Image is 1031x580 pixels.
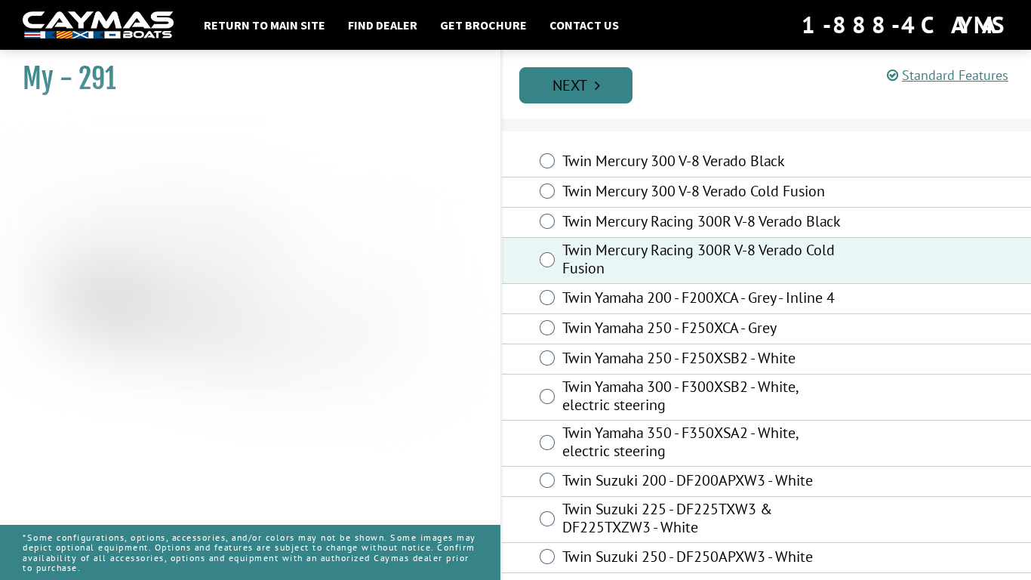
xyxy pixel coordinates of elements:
[515,65,1031,103] ul: Pagination
[887,66,1008,84] a: Standard Features
[542,15,626,35] a: Contact Us
[23,62,463,96] h1: My - 291
[432,15,534,35] a: Get Brochure
[562,182,844,204] label: Twin Mercury 300 V-8 Verado Cold Fusion
[23,525,478,580] p: *Some configurations, options, accessories, and/or colors may not be shown. Some images may depic...
[562,424,844,464] label: Twin Yamaha 350 - F350XSA2 - White, electric steering
[562,152,844,174] label: Twin Mercury 300 V-8 Verado Black
[562,241,844,281] label: Twin Mercury Racing 300R V-8 Verado Cold Fusion
[562,288,844,310] label: Twin Yamaha 200 - F200XCA - Grey - Inline 4
[562,319,844,341] label: Twin Yamaha 250 - F250XCA - Grey
[562,471,844,493] label: Twin Suzuki 200 - DF200APXW3 - White
[196,15,333,35] a: Return to main site
[519,67,632,103] a: Next
[340,15,425,35] a: Find Dealer
[562,212,844,234] label: Twin Mercury Racing 300R V-8 Verado Black
[23,11,174,39] img: white-logo-c9c8dbefe5ff5ceceb0f0178aa75bf4bb51f6bca0971e226c86eb53dfe498488.png
[562,349,844,371] label: Twin Yamaha 250 - F250XSB2 - White
[562,500,844,540] label: Twin Suzuki 225 - DF225TXW3 & DF225TXZW3 - White
[802,8,1008,42] div: 1-888-4CAYMAS
[562,378,844,418] label: Twin Yamaha 300 - F300XSB2 - White, electric steering
[562,548,844,569] label: Twin Suzuki 250 - DF250APXW3 - White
